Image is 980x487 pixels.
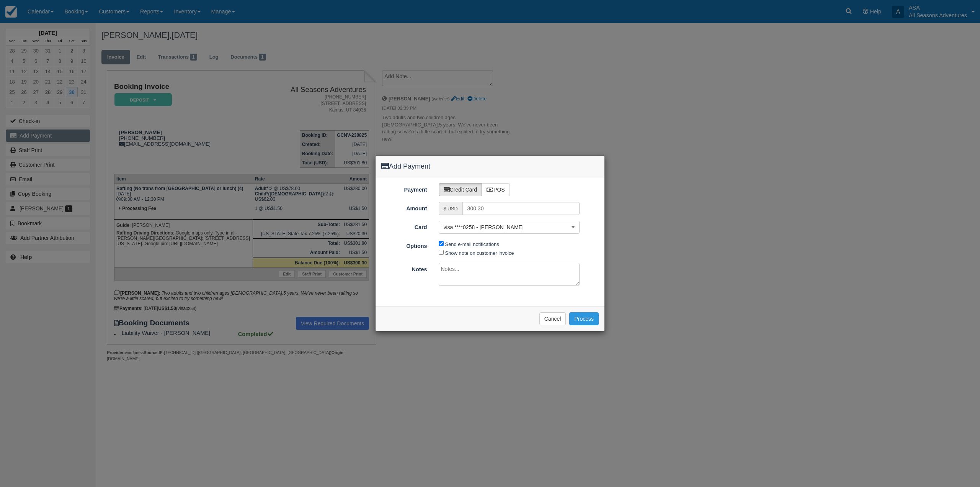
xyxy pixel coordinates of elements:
h4: Add Payment [381,162,599,172]
input: Valid amount required. [462,202,580,215]
button: Process [569,312,599,325]
span: visa ****0258 - [PERSON_NAME] [444,223,570,231]
label: POS [482,183,510,196]
button: visa ****0258 - [PERSON_NAME] [439,221,580,234]
button: Cancel [539,312,566,325]
label: Notes [376,263,433,274]
label: Card [376,221,433,231]
label: Credit Card [439,183,482,196]
label: Options [376,239,433,250]
small: $ USD [444,206,458,212]
label: Send e-mail notifications [445,241,499,247]
label: Show note on customer invoice [445,250,514,256]
label: Amount [376,202,433,213]
label: Payment [376,183,433,194]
